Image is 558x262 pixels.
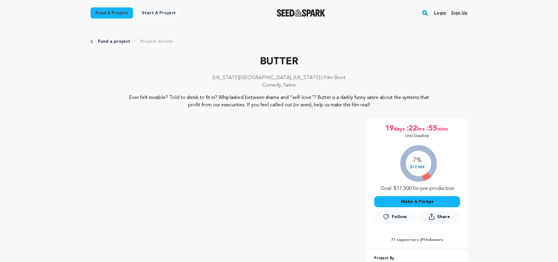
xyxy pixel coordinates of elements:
[385,124,394,134] span: 19
[426,124,437,134] span: :55
[91,38,467,45] div: Breadcrumb
[128,94,430,109] p: Ever felt invisible? Told to shrink to fit in? Whiplashed between shame and “self-love”? Butter i...
[419,211,460,225] span: Share
[374,196,460,207] button: Make A Pledge
[451,8,467,18] a: Sign up
[437,124,449,134] span: mins
[421,238,425,242] span: 91
[405,134,429,139] p: Until Deadline
[91,7,133,19] a: Fund a project
[91,82,467,89] p: Comedy, Satire
[419,211,460,222] button: Share
[392,214,407,220] span: Follow
[406,124,417,134] span: :22
[277,9,325,17] img: Seed&Spark Logo Dark Mode
[434,8,446,18] a: Login
[437,214,450,220] span: Share
[374,255,460,262] p: Project By
[98,38,130,45] a: Fund a project
[91,74,467,82] p: [US_STATE][GEOGRAPHIC_DATA], [US_STATE] | Film Short
[91,54,467,69] p: BUTTER
[374,211,415,222] a: Follow
[277,9,325,17] a: Seed&Spark Homepage
[417,124,426,134] span: hrs
[394,124,406,134] span: days
[374,238,460,243] p: 77 supporters | followers
[140,38,173,45] a: Project details
[137,7,181,19] a: Start a project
